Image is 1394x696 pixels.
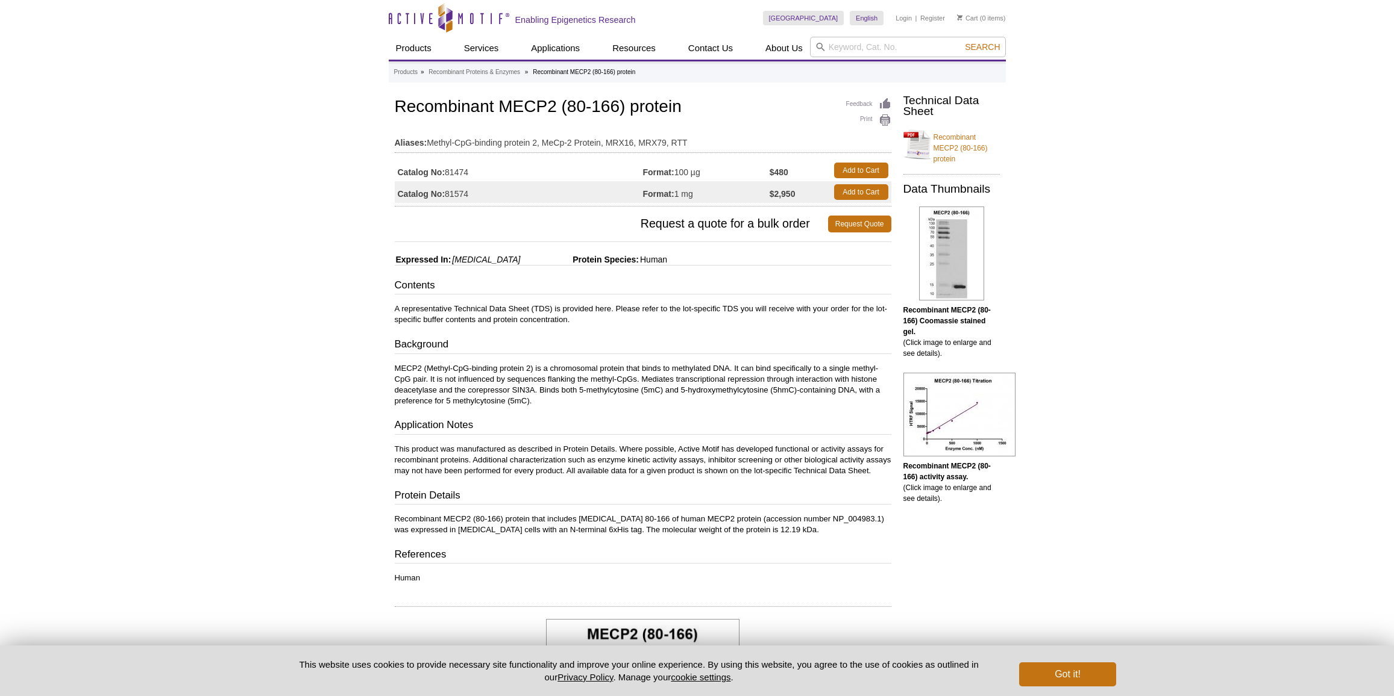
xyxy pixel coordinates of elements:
[758,37,810,60] a: About Us
[834,163,888,178] a: Add to Cart
[919,207,984,300] img: Recombinant MECP2 (80-166) protein Coomassie gel
[395,137,427,148] strong: Aliases:
[965,42,1000,52] span: Search
[903,306,991,336] b: Recombinant MECP2 (80-166) Coomassie stained gel.
[395,444,891,476] p: This product was manufactured as described in Protein Details. Where possible, Active Motif has d...
[429,67,520,78] a: Recombinant Proteins & Enzymes
[961,42,1003,52] button: Search
[828,216,891,232] a: Request Quote
[421,69,424,75] li: »
[524,37,587,60] a: Applications
[395,488,891,505] h3: Protein Details
[643,188,674,199] strong: Format:
[395,303,891,325] p: A representative Technical Data Sheet (TDS) is provided here. Please refer to the lot-specific TD...
[834,184,888,200] a: Add to Cart
[671,672,730,682] button: cookie settings
[903,462,991,481] b: Recombinant MECP2 (80-166) activity assay.
[770,188,796,199] strong: $2,950
[395,514,891,535] p: Recombinant MECP2 (80-166) protein that includes [MEDICAL_DATA] 80-166 of human MECP2 protein (ac...
[903,95,1000,117] h2: Technical Data Sheet
[398,188,445,199] strong: Catalog No:
[903,184,1000,194] h2: Data Thumbnails
[770,167,788,178] strong: $480
[525,69,529,75] li: »
[389,37,439,60] a: Products
[395,216,828,232] span: Request a quote for a bulk order
[395,130,891,149] td: Methyl-CpG-binding protein 2, MeCp-2 Protein, MRX16, MRX79, RTT
[850,11,884,25] a: English
[643,167,674,178] strong: Format:
[896,14,912,22] a: Login
[846,98,891,111] a: Feedback
[395,547,891,564] h3: References
[452,255,520,264] i: [MEDICAL_DATA]
[903,461,1000,504] p: (Click image to enlarge and see details).
[643,160,770,181] td: 100 µg
[957,14,978,22] a: Cart
[395,181,643,203] td: 81574
[605,37,663,60] a: Resources
[457,37,506,60] a: Services
[278,658,1000,683] p: This website uses cookies to provide necessary site functionality and improve your online experie...
[810,37,1006,57] input: Keyword, Cat. No.
[395,98,891,118] h1: Recombinant MECP2 (80-166) protein
[903,373,1016,456] img: Recombinant MECP2 (80-166) protein activity assay
[533,69,635,75] li: Recombinant MECP2 (80-166) protein
[557,672,613,682] a: Privacy Policy
[395,573,891,583] p: Human
[915,11,917,25] li: |
[395,278,891,295] h3: Contents
[903,305,1000,359] p: (Click image to enlarge and see details).
[681,37,740,60] a: Contact Us
[903,125,1000,164] a: Recombinant MECP2 (80-166) protein
[515,14,636,25] h2: Enabling Epigenetics Research
[957,11,1006,25] li: (0 items)
[643,181,770,203] td: 1 mg
[395,337,891,354] h3: Background
[639,255,667,264] span: Human
[398,167,445,178] strong: Catalog No:
[957,14,962,20] img: Your Cart
[920,14,945,22] a: Register
[523,255,639,264] span: Protein Species:
[395,255,451,264] span: Expressed In:
[395,363,891,406] p: MECP2 (Methyl-CpG-binding protein 2) is a chromosomal protein that binds to methylated DNA. It ca...
[846,114,891,127] a: Print
[394,67,418,78] a: Products
[763,11,844,25] a: [GEOGRAPHIC_DATA]
[395,418,891,435] h3: Application Notes
[1019,662,1116,686] button: Got it!
[395,160,643,181] td: 81474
